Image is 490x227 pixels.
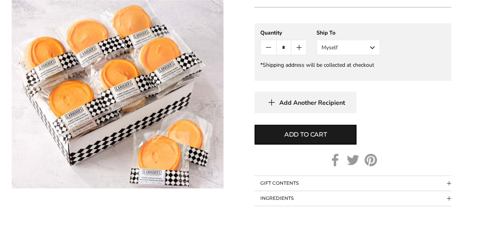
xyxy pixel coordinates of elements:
input: Quantity [276,40,291,55]
a: Pinterest [364,154,377,166]
button: Collapsible block button [254,176,451,191]
a: Twitter [347,154,359,166]
span: Add to cart [284,130,327,139]
div: Quantity [260,29,307,36]
div: *Shipping address will be collected at checkout [260,61,445,69]
div: Ship To [316,29,380,36]
span: Add Another Recipient [279,99,345,107]
button: Count plus [291,40,306,55]
button: Add to cart [254,125,356,144]
button: Add Another Recipient [254,92,356,113]
button: Count minus [261,40,276,55]
button: Collapsible block button [254,191,451,206]
gfm-form: New recipient [254,23,451,81]
a: Facebook [329,154,341,166]
button: Myself [316,40,380,55]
